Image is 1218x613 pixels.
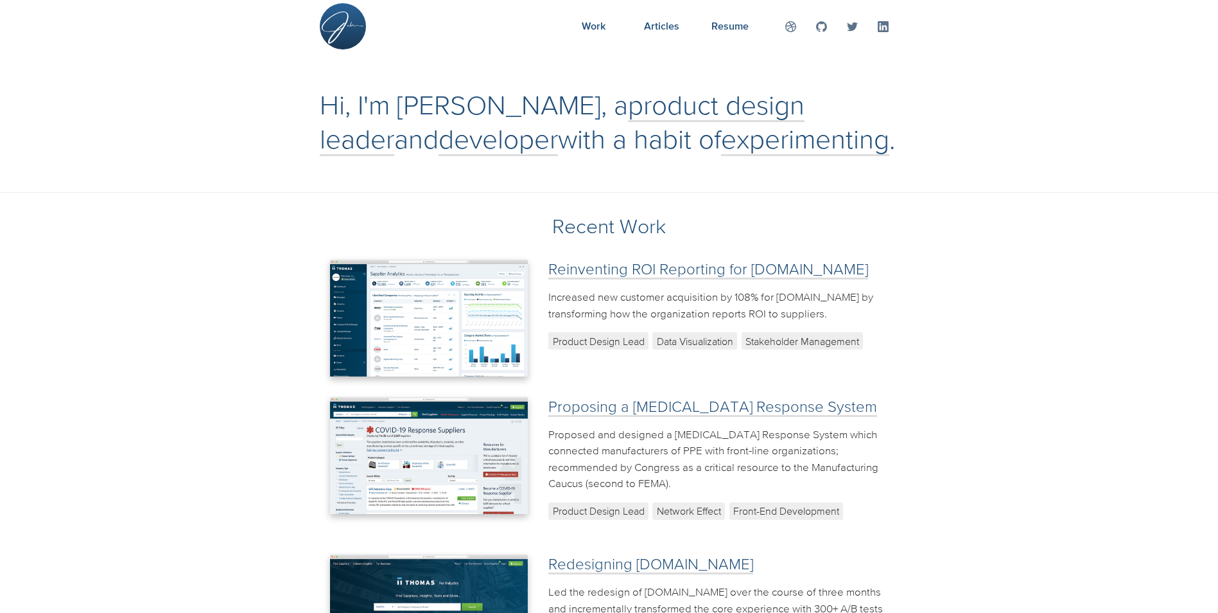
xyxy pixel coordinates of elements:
[548,332,648,350] span: Product Design Lead
[644,20,679,31] span: Articles
[320,88,899,156] h1: Hi, I'm [PERSON_NAME], a and with a habit of .
[330,397,528,514] img: Proposing a COVID-19 Response System
[742,332,864,350] span: Stakeholder Management
[322,12,363,44] img: Site Logo
[582,20,605,31] span: Work
[330,260,528,377] img: Reinventing ROI Reporting for Thomasnet.com
[711,20,749,31] span: Resume
[548,260,868,280] a: Reinventing ROI Reporting for [DOMAIN_NAME]
[548,289,898,322] p: Increased new customer acquisition by 108% for [DOMAIN_NAME] by transforming how the organization...
[548,398,877,417] a: Proposing a [MEDICAL_DATA] Response System
[548,427,898,492] p: Proposed and designed a [MEDICAL_DATA] Response System which connected manufacturers of PPE with ...
[652,332,737,350] span: Data Visualization
[721,123,889,156] a: experimenting
[548,555,753,574] a: Redesigning [DOMAIN_NAME]
[652,502,725,520] span: Network Effect
[439,123,558,156] a: developer
[320,213,899,239] h2: Recent Work
[548,502,648,520] span: Product Design Lead
[729,502,844,520] span: Front-End Development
